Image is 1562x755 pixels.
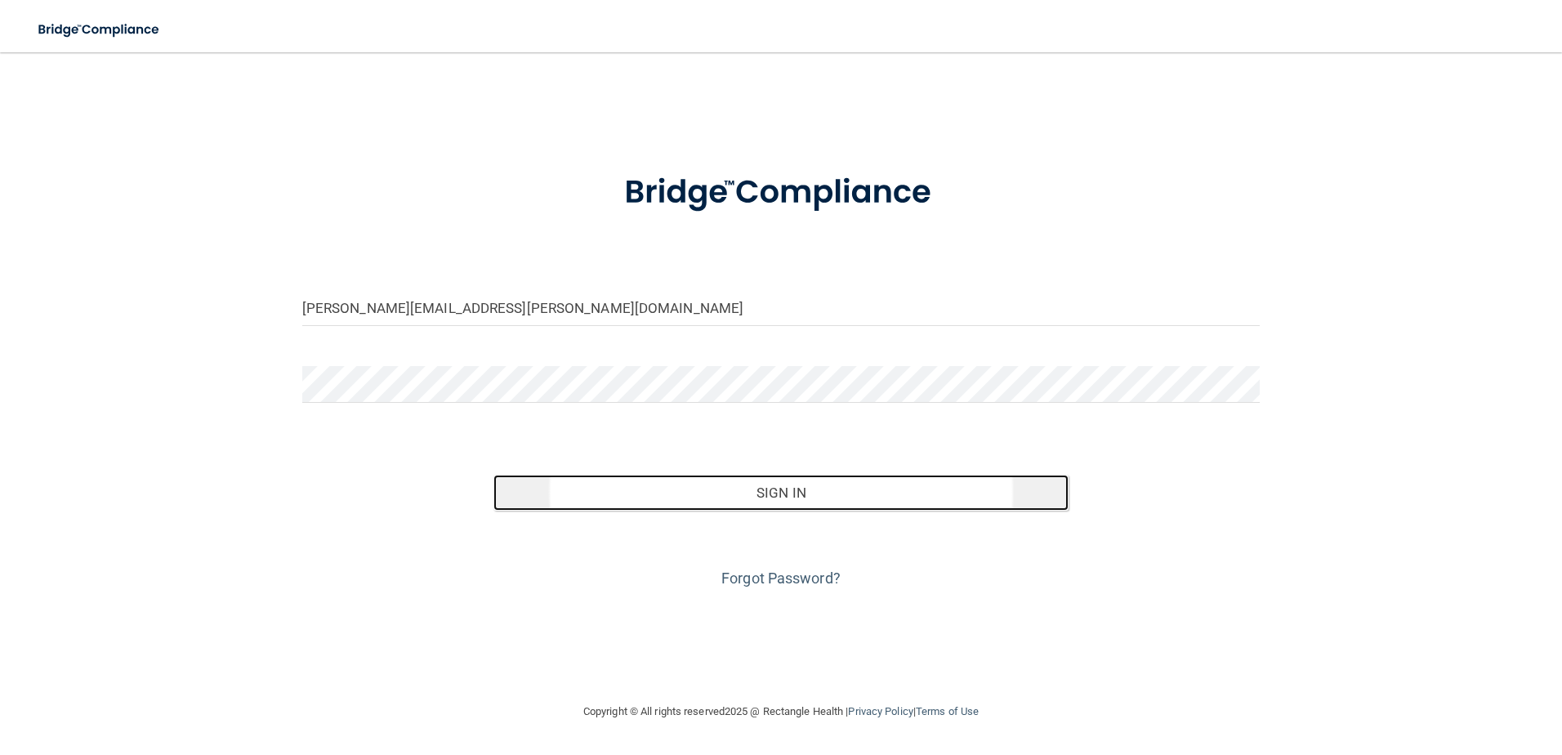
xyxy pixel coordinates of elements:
a: Forgot Password? [721,570,841,587]
img: bridge_compliance_login_screen.278c3ca4.svg [25,13,175,47]
button: Sign In [493,475,1069,511]
img: bridge_compliance_login_screen.278c3ca4.svg [591,150,971,235]
input: Email [302,289,1261,326]
div: Copyright © All rights reserved 2025 @ Rectangle Health | | [483,686,1079,738]
a: Terms of Use [916,705,979,717]
a: Privacy Policy [848,705,913,717]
